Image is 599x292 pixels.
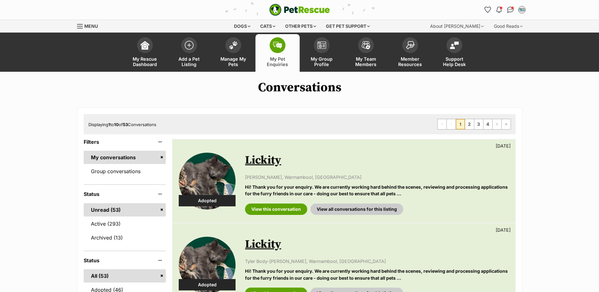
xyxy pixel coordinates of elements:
p: Hi! Thank you for your enquiry. We are currently working hard behind the scenes, reviewing and pr... [245,268,509,281]
img: chat-41dd97257d64d25036548639549fe6c8038ab92f7586957e7f3b1b290dea8141.svg [507,7,514,13]
p: [PERSON_NAME], Warrnambool, [GEOGRAPHIC_DATA] [245,174,509,180]
span: My Team Members [352,56,380,67]
ul: Account quick links [483,5,527,15]
header: Status [84,258,166,263]
a: View this conversation [245,204,307,215]
img: pet-enquiries-icon-7e3ad2cf08bfb03b45e93fb7055b45f3efa6380592205ae92323e6603595dc1f.svg [273,42,282,49]
a: Active (293) [84,217,166,230]
a: Page 4 [483,119,492,129]
a: Manage My Pets [211,34,255,72]
img: member-resources-icon-8e73f808a243e03378d46382f2149f9095a855e16c252ad45f914b54edf8863c.svg [406,41,415,49]
nav: Pagination [437,119,511,130]
div: Other pets [281,20,320,33]
div: Adopted [179,279,236,290]
span: First page [438,119,446,129]
a: Conversations [506,5,516,15]
button: Notifications [494,5,504,15]
img: dashboard-icon-eb2f2d2d3e046f16d808141f083e7271f6b2e854fb5c12c21221c1fb7104beca.svg [141,41,149,50]
a: Next page [493,119,501,129]
a: Add a Pet Listing [167,34,211,72]
a: Page 2 [465,119,474,129]
img: Matisse profile pic [519,7,525,13]
a: Favourites [483,5,493,15]
strong: 53 [123,122,128,127]
a: My Rescue Dashboard [123,34,167,72]
span: Menu [84,23,98,29]
span: Support Help Desk [440,56,469,67]
header: Status [84,191,166,197]
img: team-members-icon-5396bd8760b3fe7c0b43da4ab00e1e3bb1a5d9ba89233759b79545d2d3fc5d0d.svg [362,41,370,49]
a: Last page [502,119,511,129]
a: My conversations [84,151,166,164]
a: Lickity [245,237,281,252]
span: Member Resources [396,56,424,67]
img: add-pet-listing-icon-0afa8454b4691262ce3f59096e99ab1cd57d4a30225e0717b998d2c9b9846f56.svg [185,41,194,50]
a: My Team Members [344,34,388,72]
div: Get pet support [321,20,374,33]
div: About [PERSON_NAME] [426,20,488,33]
a: Archived (13) [84,231,166,244]
p: [DATE] [496,227,511,233]
span: Add a Pet Listing [175,56,203,67]
p: Tyler Body-[PERSON_NAME], Warrnambool, [GEOGRAPHIC_DATA] [245,258,509,265]
div: Adopted [179,195,236,206]
a: Menu [77,20,102,31]
a: Lickity [245,153,281,167]
img: manage-my-pets-icon-02211641906a0b7f246fdf0571729dbe1e7629f14944591b6c1af311fb30b64b.svg [229,41,238,49]
p: [DATE] [496,143,511,149]
a: Page 3 [474,119,483,129]
img: Lickity [179,153,236,210]
a: Group conversations [84,165,166,178]
span: My Group Profile [308,56,336,67]
a: All (53) [84,269,166,283]
p: Hi! Thank you for your enquiry. We are currently working hard behind the scenes, reviewing and pr... [245,184,509,197]
span: Page 1 [456,119,465,129]
a: My Group Profile [300,34,344,72]
div: Good Reads [489,20,527,33]
a: My Pet Enquiries [255,34,300,72]
a: Unread (53) [84,203,166,216]
a: PetRescue [269,4,330,16]
div: Cats [256,20,280,33]
button: My account [517,5,527,15]
strong: 10 [114,122,119,127]
header: Filters [84,139,166,145]
img: help-desk-icon-fdf02630f3aa405de69fd3d07c3f3aa587a6932b1a1747fa1d2bba05be0121f9.svg [450,41,459,49]
strong: 1 [108,122,110,127]
a: Member Resources [388,34,432,72]
span: Previous page [447,119,456,129]
span: Manage My Pets [219,56,248,67]
img: group-profile-icon-3fa3cf56718a62981997c0bc7e787c4b2cf8bcc04b72c1350f741eb67cf2f40e.svg [317,41,326,49]
span: My Pet Enquiries [263,56,292,67]
img: logo-e224e6f780fb5917bec1dbf3a21bbac754714ae5b6737aabdf751b685950b380.svg [269,4,330,16]
a: View all conversations for this listing [310,204,403,215]
div: Dogs [230,20,255,33]
span: My Rescue Dashboard [131,56,159,67]
img: notifications-46538b983faf8c2785f20acdc204bb7945ddae34d4c08c2a6579f10ce5e182be.svg [496,7,501,13]
span: Displaying to of Conversations [88,122,156,127]
a: Support Help Desk [432,34,476,72]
